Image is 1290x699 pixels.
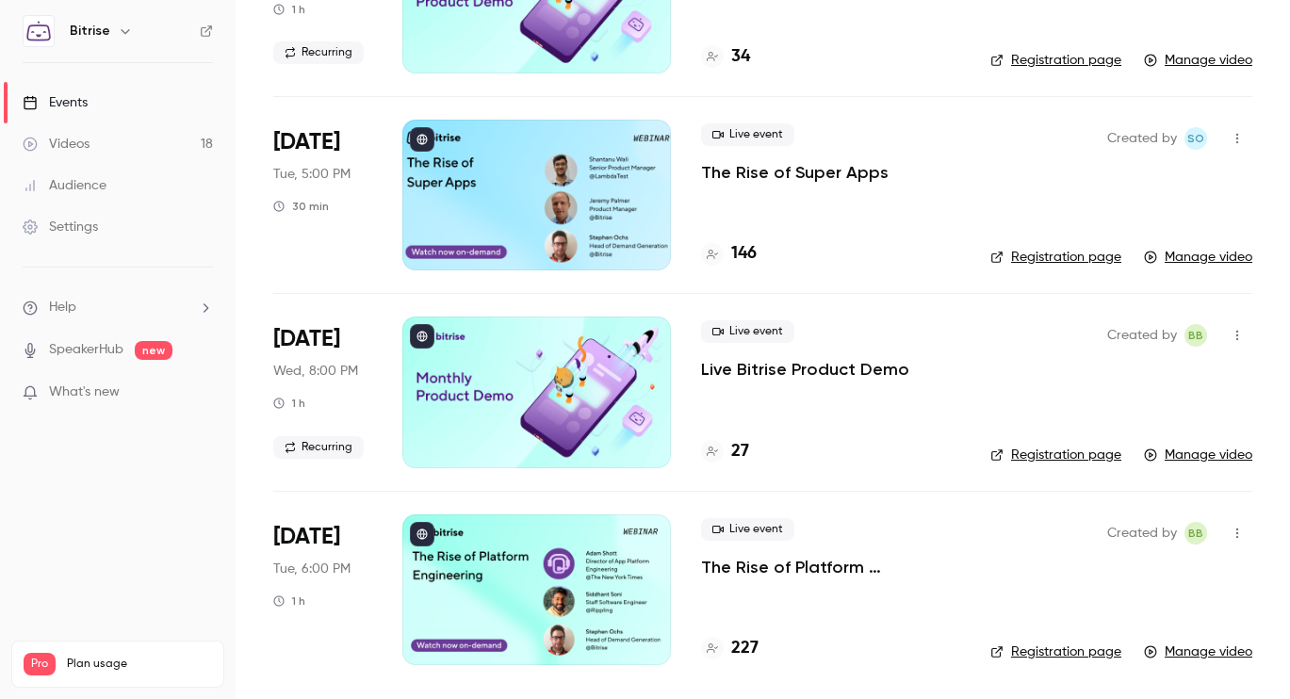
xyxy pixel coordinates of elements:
[273,199,329,214] div: 30 min
[1107,324,1177,347] span: Created by
[990,446,1121,464] a: Registration page
[273,120,372,270] div: Jul 2 Tue, 11:00 AM (America/New York)
[701,44,750,70] a: 34
[273,396,305,411] div: 1 h
[1188,522,1203,545] span: BB
[273,593,305,609] div: 1 h
[1184,522,1207,545] span: Barnabas Birmacher
[135,341,172,360] span: new
[23,298,213,317] li: help-dropdown-opener
[1107,127,1177,150] span: Created by
[701,241,757,267] a: 146
[273,2,305,17] div: 1 h
[1144,51,1252,70] a: Manage video
[23,93,88,112] div: Events
[1184,127,1207,150] span: Stephen Ochs
[273,522,340,552] span: [DATE]
[273,324,340,354] span: [DATE]
[731,44,750,70] h4: 34
[23,218,98,236] div: Settings
[1184,324,1207,347] span: Barnabas Birmacher
[701,556,960,578] a: The Rise of Platform Engineering
[1144,248,1252,267] a: Manage video
[701,320,794,343] span: Live event
[24,675,59,692] p: Videos
[1107,522,1177,545] span: Created by
[990,51,1121,70] a: Registration page
[731,439,749,464] h4: 27
[49,382,120,402] span: What's new
[1188,324,1203,347] span: BB
[731,241,757,267] h4: 146
[1144,642,1252,661] a: Manage video
[990,642,1121,661] a: Registration page
[273,362,358,381] span: Wed, 8:00 PM
[701,358,909,381] a: Live Bitrise Product Demo
[70,22,110,41] h6: Bitrise
[701,439,749,464] a: 27
[701,123,794,146] span: Live event
[273,436,364,459] span: Recurring
[49,298,76,317] span: Help
[701,518,794,541] span: Live event
[273,560,351,578] span: Tue, 6:00 PM
[701,161,889,184] a: The Rise of Super Apps
[1144,446,1252,464] a: Manage video
[273,514,372,665] div: Jun 18 Tue, 12:00 PM (America/New York)
[172,675,212,692] p: / 300
[67,657,212,672] span: Plan usage
[172,678,183,690] span: 18
[49,340,123,360] a: SpeakerHub
[731,636,759,661] h4: 227
[701,636,759,661] a: 227
[273,165,351,184] span: Tue, 5:00 PM
[23,176,106,195] div: Audience
[273,41,364,64] span: Recurring
[24,16,54,46] img: Bitrise
[990,248,1121,267] a: Registration page
[1187,127,1204,150] span: SO
[273,317,372,467] div: Jun 26 Wed, 2:00 PM (America/New York)
[24,653,56,675] span: Pro
[23,135,90,154] div: Videos
[273,127,340,157] span: [DATE]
